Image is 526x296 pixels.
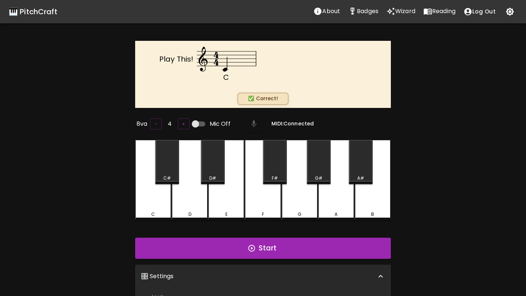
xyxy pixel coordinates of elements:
button: – [150,118,162,130]
p: Wizard [395,7,415,16]
button: Stats [344,4,382,19]
p: About [322,7,340,16]
p: Reading [432,7,456,16]
div: B [371,211,374,218]
button: + [178,118,190,130]
h6: 8va [137,119,147,129]
div: A [335,211,338,218]
div: A# [357,175,364,182]
div: F# [272,175,278,182]
div: E [225,211,228,218]
button: account of current user [460,4,500,19]
div: G [298,211,301,218]
p: 🎛️ Settings [141,272,174,281]
button: Reading [419,4,460,19]
button: Start [135,238,391,259]
h6: MIDI: Connected [271,120,314,128]
span: Mic Off [210,120,230,128]
div: C# [163,175,171,182]
div: C [151,211,155,218]
div: D# [209,175,216,182]
div: F [262,211,264,218]
a: 🎹 PitchCraft [9,6,57,17]
h6: 4 [168,119,172,129]
div: D [188,211,191,218]
p: Badges [357,7,378,16]
text: C [223,72,229,82]
div: G# [315,175,323,182]
div: 🎛️ Settings [135,265,391,288]
button: About [309,4,344,19]
button: Wizard [382,4,419,19]
text: Play This! [159,54,194,64]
